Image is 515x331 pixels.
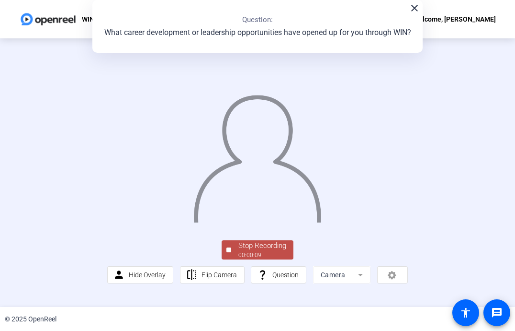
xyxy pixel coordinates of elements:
[238,251,286,260] div: 00:00:09
[129,271,166,279] span: Hide Overlay
[238,240,286,251] div: Stop Recording
[113,269,125,281] mat-icon: person
[192,87,322,223] img: overlay
[242,14,273,25] p: Question:
[491,307,503,319] mat-icon: message
[202,271,237,279] span: Flip Camera
[413,13,496,25] div: Welcome, [PERSON_NAME]
[5,314,56,324] div: © 2025 OpenReel
[82,13,116,25] p: WIN [DATE]
[180,266,245,284] button: Flip Camera
[257,269,269,281] mat-icon: question_mark
[272,271,299,279] span: Question
[186,269,198,281] mat-icon: flip
[19,10,77,29] img: OpenReel logo
[409,2,420,14] mat-icon: close
[107,266,173,284] button: Hide Overlay
[222,240,293,260] button: Stop Recording00:00:09
[460,307,471,319] mat-icon: accessibility
[104,27,411,38] p: What career development or leadership opportunities have opened up for you through WIN?
[251,266,306,284] button: Question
